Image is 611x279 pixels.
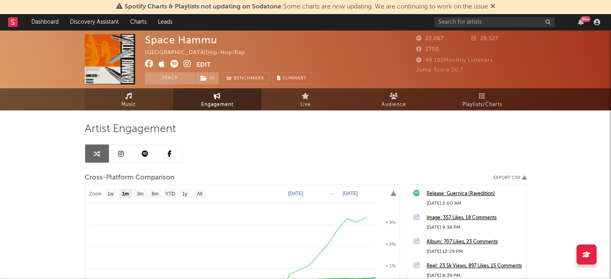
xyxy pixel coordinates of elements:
a: Playlists/Charts [438,88,527,110]
span: Benchmark [234,74,264,83]
text: + 3% [385,220,396,225]
button: 99+ [578,19,584,25]
div: [DATE] 2:00 AM [427,199,522,208]
text: All [196,191,202,197]
div: [GEOGRAPHIC_DATA] | Hip-Hop/Rap [145,48,254,58]
text: → [329,191,334,196]
a: Audience [350,88,438,110]
input: Search for artists [434,17,555,27]
div: [DATE] 9:36 PM [427,223,522,232]
button: (1) [196,72,219,84]
span: Music [121,100,136,110]
text: 1y [182,191,187,197]
text: 1m [122,191,129,197]
text: 1w [107,191,114,197]
div: Space Hammu [145,34,217,46]
button: Track [145,72,195,84]
text: [DATE] [288,191,303,196]
a: Release: Guernica (Ravedition) [427,189,522,199]
text: YTD [165,191,175,197]
text: 6m [151,191,158,197]
span: Engagement [201,100,233,110]
a: Leads [152,14,178,30]
a: Engagement [173,88,262,110]
span: 22.067 [416,36,444,41]
span: Cross-Platform Comparison [85,173,174,183]
span: Jump Score: 50.7 [416,67,463,73]
button: Edit [196,60,211,70]
a: Dashboard [26,14,64,30]
a: Album: 707 Likes, 23 Comments [427,237,522,247]
a: Discovery Assistant [64,14,125,30]
a: Live [262,88,350,110]
span: 49.192 Monthly Listeners [416,58,493,63]
a: Benchmark [223,72,269,84]
span: Dismiss [490,4,495,10]
span: Live [300,100,311,110]
text: [DATE] [343,191,358,196]
button: Summary [273,72,311,84]
span: Summary [283,76,307,81]
text: + 2% [385,242,396,246]
span: 28.527 [471,36,499,41]
a: Music [85,88,173,110]
span: : Some charts are now updating. We are continuing to work on the issue [125,4,488,10]
span: ( 1 ) [195,72,219,84]
div: 99 + [580,16,591,22]
text: + 1% [385,263,396,268]
button: Export CSV [493,175,527,180]
a: Reel: 23.5k Views, 897 Likes, 15 Comments [427,261,522,271]
span: Artist Engagement [85,124,176,134]
text: Zoom [89,191,102,197]
span: 2700 [416,47,439,52]
span: Spotify Charts & Playlists not updating on Sodatone [125,4,281,10]
a: Charts [125,14,152,30]
span: Audience [382,100,406,110]
span: Playlists/Charts [462,100,502,110]
text: 3m [137,191,143,197]
div: [DATE] 12:29 PM [427,247,522,257]
a: Image: 357 Likes, 18 Comments [427,213,522,223]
